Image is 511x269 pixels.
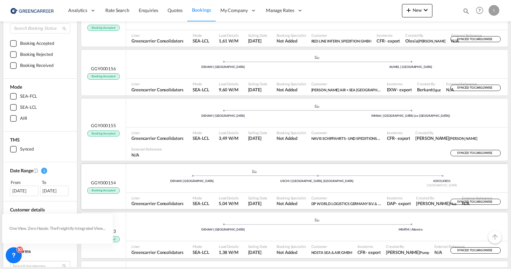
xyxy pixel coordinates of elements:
[311,200,382,206] span: DP WORLD LOGISTICS GERMANY B.V. & CO. KG
[450,247,501,254] div: SYNCED TO CARGOWISE
[418,39,446,43] span: [PERSON_NAME]
[193,135,209,141] span: SEA-LCL
[277,33,306,38] span: Booking Specialist
[129,114,317,118] div: DEHAM | [GEOGRAPHIC_DATA]
[434,244,465,249] span: External Reference
[441,179,442,183] span: |
[457,151,494,157] span: SYNCED TO CARGOWISE
[377,33,400,38] span: Incoterms
[20,93,37,100] div: SEA-FCL
[131,244,183,249] span: Liner
[193,130,209,135] span: Mode
[219,250,238,255] span: 1,38 W/M
[87,25,119,31] span: Booking Accepted
[10,186,38,196] div: [DATE]
[193,33,209,38] span: Mode
[87,187,119,194] span: Booking Accepted
[10,137,20,143] span: TMS
[311,136,418,141] span: NAVIS SCHIFFAHRTS- UND SPEDITIONS-AKTIENGESELLSCHAFT
[20,40,54,47] div: Booking Accepted
[405,38,446,44] span: Olesia Shevchuk
[192,7,211,13] span: Bookings
[81,164,508,209] div: GGY000154 Booking Accepted assets/icons/custom/ship-fill.svgassets/icons/custom/roll-o-plane.svgP...
[405,33,446,38] span: Created By
[457,200,494,206] span: SYNCED TO CARGOWISE
[387,135,410,141] span: CFR export
[357,244,381,249] span: Incoterms
[311,87,393,92] span: [PERSON_NAME] AIR + SEA [GEOGRAPHIC_DATA]
[193,81,209,86] span: Mode
[386,249,429,255] span: Vivian Pump
[131,152,162,158] span: N/A
[311,39,372,43] span: RED LINE INTERN. SPEDITION GMBH
[463,7,470,15] md-icon: icon-magnify
[387,87,412,93] span: EXW export
[41,179,71,186] div: To
[20,115,27,122] div: AIR
[449,136,477,141] span: [PERSON_NAME]
[387,130,410,135] span: Incoterms
[387,135,395,141] div: CFR
[434,249,465,255] span: N/A
[10,93,70,100] md-checkbox: SEA-FCL
[10,206,70,213] div: Customer details
[193,38,209,44] span: SEA-LCL
[129,65,317,69] div: DEHAM | [GEOGRAPHIC_DATA]
[20,104,37,111] div: SEA-LCL
[489,5,499,16] div: I
[474,5,489,17] div: Help
[311,81,382,86] span: Customer
[248,38,268,44] span: 13 Oct 2025
[277,81,306,86] span: Booking Specialist
[131,249,183,255] span: Greencarrier Consolidators
[10,179,39,186] div: From
[81,50,508,95] div: GGY000156 Booking Accepted assets/icons/custom/ship-fill.svgassets/icons/custom/roll-o-plane.svgP...
[220,7,248,14] span: My Company
[33,168,38,173] md-icon: Created On
[387,87,397,93] div: EXW
[311,195,382,200] span: Customer
[131,81,183,86] span: Liner
[417,87,441,93] span: Berkant Oguz
[91,122,116,128] span: GGY000155
[10,104,70,111] md-checkbox: SEA-LCL
[386,244,429,249] span: Created By
[311,244,352,249] span: Customer
[311,250,352,255] span: NOSTA SEA & AIR GMBH
[313,218,321,221] md-icon: assets/icons/custom/ship-fill.svg
[40,186,69,196] div: [DATE]
[395,135,410,141] div: - export
[432,88,441,92] span: Oguz
[87,73,119,80] span: Booking Accepted
[87,130,119,137] span: Booking Accepted
[377,38,385,44] div: CFR
[313,104,321,108] md-icon: assets/icons/custom/ship-fill.svg
[457,86,494,92] span: SYNCED TO CARGOWISE
[248,200,268,206] span: 13 Oct 2025
[131,38,183,44] span: Greencarrier Consolidators
[450,36,501,42] div: SYNCED TO CARGOWISE
[463,7,470,17] div: icon-magnify
[317,114,505,118] div: INMAA | [GEOGRAPHIC_DATA] (ex [GEOGRAPHIC_DATA])
[193,249,209,255] span: SEA-LCL
[313,56,321,59] md-icon: assets/icons/custom/ship-fill.svg
[131,33,183,38] span: Liner
[131,147,162,152] span: External Reference
[402,4,432,17] button: icon-plus 400-fgNewicon-chevron-down
[277,135,306,141] span: Not Added
[357,249,381,255] span: CFR export
[277,249,306,255] span: Not Added
[311,135,382,141] span: NAVIS SCHIFFAHRTS- UND SPEDITIONS-AKTIENGESELLSCHAFT
[387,200,396,206] div: DAP
[357,249,366,255] div: CFR
[397,87,412,93] div: - export
[277,38,306,44] span: Not Added
[248,249,268,255] span: 12 Oct 2025
[387,195,411,200] span: Incoterms
[10,179,70,196] span: From To [DATE][DATE]
[457,37,494,43] span: SYNCED TO CARGOWISE
[416,195,456,200] span: Created By
[387,200,411,206] span: DAP export
[450,150,501,156] div: SYNCED TO CARGOWISE
[417,81,441,86] span: Created By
